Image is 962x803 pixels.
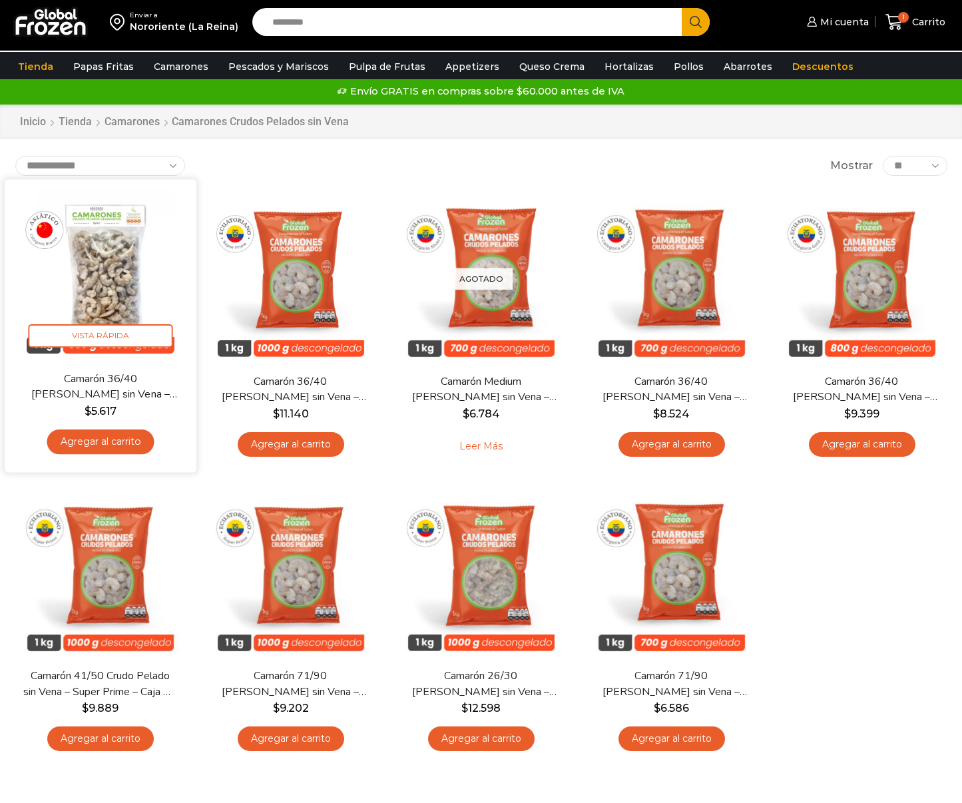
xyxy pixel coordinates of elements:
[450,268,513,290] p: Agotado
[898,12,909,23] span: 1
[717,54,779,79] a: Abarrotes
[830,158,873,174] span: Mostrar
[238,432,344,457] a: Agregar al carrito: “Camarón 36/40 Crudo Pelado sin Vena - Super Prime - Caja 10 kg”
[618,432,725,457] a: Agregar al carrito: “Camarón 36/40 Crudo Pelado sin Vena - Silver - Caja 10 kg”
[513,54,591,79] a: Queso Crema
[23,372,177,403] a: Camarón 36/40 [PERSON_NAME] sin Vena – Bronze – Caja 10 kg
[19,115,349,130] nav: Breadcrumb
[463,407,469,420] span: $
[404,669,557,699] a: Camarón 26/30 [PERSON_NAME] sin Vena – Super Prime – Caja 10 kg
[844,407,851,420] span: $
[11,54,60,79] a: Tienda
[667,54,710,79] a: Pollos
[653,407,660,420] span: $
[654,702,689,714] bdi: 6.586
[84,405,91,417] span: $
[47,726,154,751] a: Agregar al carrito: “Camarón 41/50 Crudo Pelado sin Vena - Super Prime - Caja 10 kg”
[82,702,119,714] bdi: 9.889
[130,20,238,33] div: Nororiente (La Reina)
[104,115,160,130] a: Camarones
[28,324,172,348] span: Vista Rápida
[273,407,309,420] bdi: 11.140
[47,429,154,454] a: Agregar al carrito: “Camarón 36/40 Crudo Pelado sin Vena - Bronze - Caja 10 kg”
[15,156,185,176] select: Pedido de la tienda
[67,54,140,79] a: Papas Fritas
[23,669,176,699] a: Camarón 41/50 Crudo Pelado sin Vena – Super Prime – Caja 10 kg
[130,11,238,20] div: Enviar a
[342,54,432,79] a: Pulpa de Frutas
[844,407,879,420] bdi: 9.399
[595,669,748,699] a: Camarón 71/90 [PERSON_NAME] sin Vena – Silver – Caja 10 kg
[882,7,949,38] a: 1 Carrito
[172,115,349,128] h1: Camarones Crudos Pelados sin Vena
[909,15,945,29] span: Carrito
[653,407,690,420] bdi: 8.524
[110,11,130,33] img: address-field-icon.svg
[84,405,116,417] bdi: 5.617
[809,432,915,457] a: Agregar al carrito: “Camarón 36/40 Crudo Pelado sin Vena - Gold - Caja 10 kg”
[439,432,523,460] a: Leé más sobre “Camarón Medium Crudo Pelado sin Vena - Silver - Caja 10 kg”
[273,702,280,714] span: $
[461,702,468,714] span: $
[428,726,535,751] a: Agregar al carrito: “Camarón 26/30 Crudo Pelado sin Vena - Super Prime - Caja 10 kg”
[786,54,860,79] a: Descuentos
[804,9,869,35] a: Mi cuenta
[19,115,47,130] a: Inicio
[273,407,280,420] span: $
[785,374,938,405] a: Camarón 36/40 [PERSON_NAME] sin Vena – Gold – Caja 10 kg
[461,702,501,714] bdi: 12.598
[82,702,89,714] span: $
[214,669,367,699] a: Camarón 71/90 [PERSON_NAME] sin Vena – Super Prime – Caja 10 kg
[618,726,725,751] a: Agregar al carrito: “Camarón 71/90 Crudo Pelado sin Vena - Silver - Caja 10 kg”
[439,54,506,79] a: Appetizers
[598,54,660,79] a: Hortalizas
[654,702,660,714] span: $
[682,8,710,36] button: Search button
[595,374,748,405] a: Camarón 36/40 [PERSON_NAME] sin Vena – Silver – Caja 10 kg
[222,54,336,79] a: Pescados y Mariscos
[238,726,344,751] a: Agregar al carrito: “Camarón 71/90 Crudo Pelado sin Vena - Super Prime - Caja 10 kg”
[58,115,93,130] a: Tienda
[147,54,215,79] a: Camarones
[214,374,367,405] a: Camarón 36/40 [PERSON_NAME] sin Vena – Super Prime – Caja 10 kg
[404,374,557,405] a: Camarón Medium [PERSON_NAME] sin Vena – Silver – Caja 10 kg
[817,15,869,29] span: Mi cuenta
[273,702,309,714] bdi: 9.202
[463,407,500,420] bdi: 6.784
